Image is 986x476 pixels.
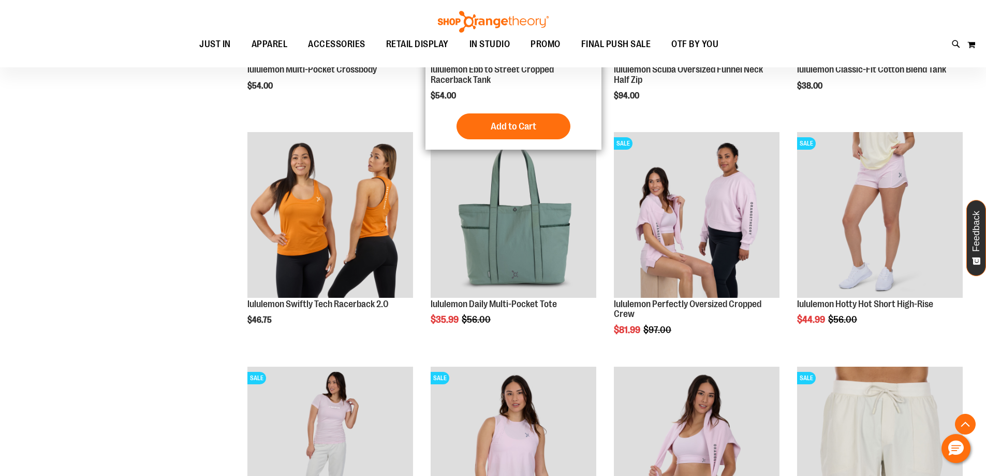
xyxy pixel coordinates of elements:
a: APPAREL [241,33,298,56]
span: $38.00 [797,81,824,91]
span: $44.99 [797,314,827,325]
a: lululemon Perfectly Oversized Cropped Crew [614,299,761,320]
span: JUST IN [199,33,231,56]
button: Back To Top [955,414,976,435]
span: Feedback [972,211,981,252]
span: SALE [614,137,632,150]
span: SALE [431,372,449,384]
span: SALE [797,137,816,150]
a: lululemon Daily Multi-Pocket ToteSALE [431,132,596,299]
img: lululemon Swiftly Tech Racerback 2.0 [247,132,413,298]
span: $56.00 [828,314,859,325]
a: lululemon Ebb to Street Cropped Racerback Tank [431,64,554,85]
a: ACCESSORIES [298,33,376,56]
img: lululemon Hotty Hot Short High-Rise [797,132,963,298]
span: $54.00 [431,91,458,100]
a: lululemon Swiftly Tech Racerback 2.0 [247,132,413,299]
a: lululemon Scuba Oversized Funnel Neck Half Zip [614,64,763,85]
span: OTF BY YOU [671,33,718,56]
img: Shop Orangetheory [436,11,550,33]
a: JUST IN [189,33,241,56]
div: product [425,127,601,352]
span: $94.00 [614,91,641,100]
span: RETAIL DISPLAY [386,33,449,56]
div: product [242,127,418,352]
span: $46.75 [247,315,273,325]
button: Hello, have a question? Let’s chat. [941,434,970,463]
button: Feedback - Show survey [966,200,986,276]
span: $54.00 [247,81,274,91]
span: $97.00 [643,325,673,335]
a: lululemon Classic-Fit Cotton Blend Tank [797,64,946,75]
span: $56.00 [462,314,492,325]
span: PROMO [531,33,561,56]
span: APPAREL [252,33,288,56]
a: OTF BY YOU [661,33,729,56]
div: product [609,127,785,362]
span: $35.99 [431,314,460,325]
div: product [792,127,968,352]
a: lululemon Multi-Pocket Crossbody [247,64,377,75]
a: lululemon Hotty Hot Short High-RiseSALE [797,132,963,299]
a: PROMO [520,33,571,56]
a: lululemon Perfectly Oversized Cropped CrewSALE [614,132,779,299]
a: lululemon Daily Multi-Pocket Tote [431,299,557,309]
span: IN STUDIO [469,33,510,56]
span: $81.99 [614,325,642,335]
span: Add to Cart [491,121,536,132]
a: IN STUDIO [459,33,521,56]
img: lululemon Daily Multi-Pocket Tote [431,132,596,298]
span: SALE [247,372,266,384]
span: SALE [797,372,816,384]
span: FINAL PUSH SALE [581,33,651,56]
span: ACCESSORIES [308,33,365,56]
a: lululemon Hotty Hot Short High-Rise [797,299,933,309]
img: lululemon Perfectly Oversized Cropped Crew [614,132,779,298]
a: RETAIL DISPLAY [376,33,459,56]
a: lululemon Swiftly Tech Racerback 2.0 [247,299,389,309]
a: FINAL PUSH SALE [571,33,661,56]
button: Add to Cart [457,113,570,139]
